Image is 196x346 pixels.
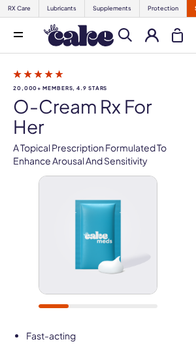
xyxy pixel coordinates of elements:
img: Hello Cake [44,24,114,46]
p: A topical prescription formulated to enhance arousal and sensitivity [13,142,183,167]
h1: O-Cream Rx for Her [13,97,183,137]
li: Fast-acting [26,330,183,343]
a: 20,000+ members, 4.9 stars [13,68,183,91]
img: O-Cream Rx for Her [39,176,157,294]
span: 20,000+ members, 4.9 stars [13,86,183,91]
